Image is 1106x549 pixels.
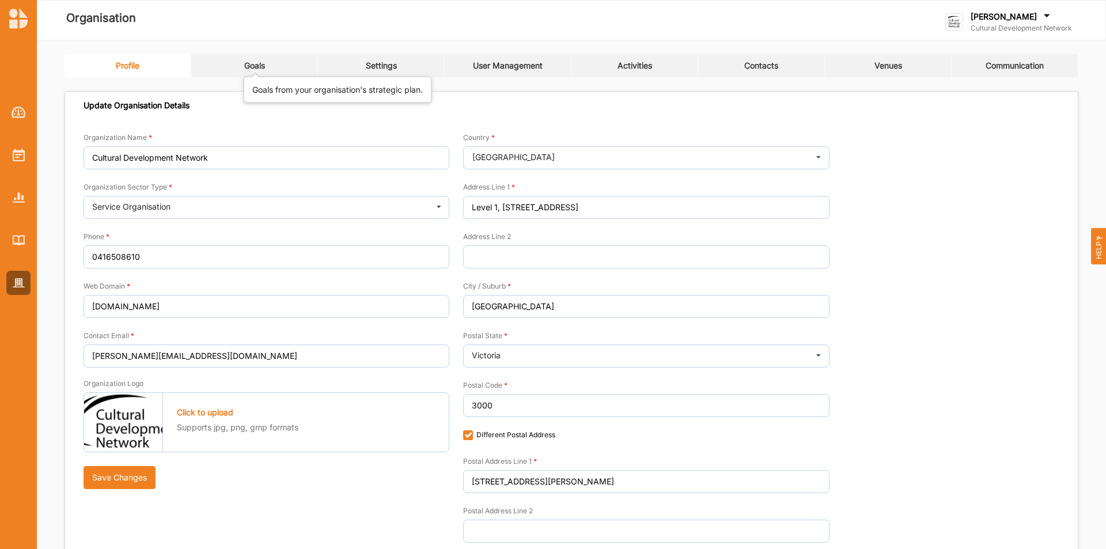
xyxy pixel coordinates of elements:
[463,183,515,192] label: Address Line 1
[84,133,152,142] label: Organization Name
[463,457,537,466] label: Postal Address Line 1
[463,331,507,340] label: Postal State
[6,100,31,124] a: Dashboard
[13,149,25,161] img: Activities
[13,192,25,202] img: Reports
[116,60,139,71] div: Profile
[84,100,190,111] div: Update Organisation Details
[84,232,109,241] label: Phone
[945,13,963,31] img: logo
[13,278,25,288] img: Organisation
[6,185,31,210] a: Reports
[971,24,1072,33] label: Cultural Development Network
[84,393,163,452] img: 1592913906279_116_2010%20CDN-Logo%20new.png
[84,282,130,291] label: Web Domain
[12,107,26,118] img: Dashboard
[9,8,28,29] img: logo
[463,282,511,291] label: City / Suburb
[177,422,298,433] label: Supports jpg, png, gmp formats
[6,143,31,167] a: Activities
[986,60,1044,71] div: Communication
[84,331,134,340] label: Contact Email
[84,466,156,489] button: Save Changes
[472,351,501,359] div: Victoria
[874,60,902,71] div: Venues
[463,232,511,241] label: Address Line 2
[618,60,652,71] div: Activities
[463,430,555,440] label: Different Postal Address
[472,153,555,161] div: [GEOGRAPHIC_DATA]
[6,271,31,295] a: Organisation
[463,381,507,390] label: Postal Code
[366,60,397,71] div: Settings
[6,228,31,252] a: Library
[66,9,136,28] label: Organisation
[252,84,423,96] div: Goals from your organisation's strategic plan.
[463,133,495,142] label: Country
[84,379,143,388] label: Organization Logo
[971,12,1037,22] label: [PERSON_NAME]
[244,60,265,71] div: Goals
[473,60,543,71] div: User Management
[177,407,233,418] label: Click to upload
[92,203,171,211] div: Service Organisation
[84,183,172,192] label: Organization Sector Type
[744,60,778,71] div: Contacts
[13,235,25,245] img: Library
[463,506,533,516] label: Postal Address Line 2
